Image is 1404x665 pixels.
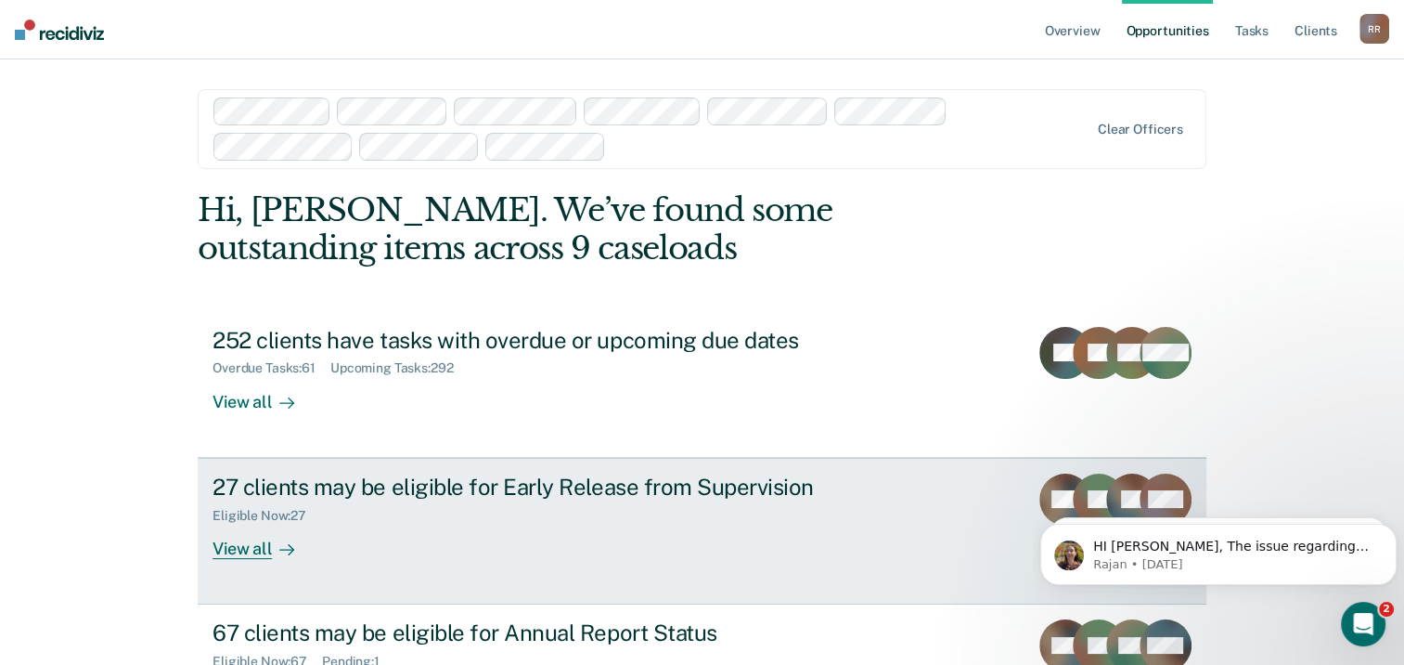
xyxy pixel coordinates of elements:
button: RR [1359,14,1389,44]
div: 67 clients may be eligible for Annual Report Status [213,619,864,646]
div: Upcoming Tasks : 292 [330,360,469,376]
div: View all [213,376,316,412]
iframe: Intercom notifications message [1033,485,1404,615]
div: 252 clients have tasks with overdue or upcoming due dates [213,327,864,354]
a: 27 clients may be eligible for Early Release from SupervisionEligible Now:27View all [198,458,1206,605]
a: 252 clients have tasks with overdue or upcoming due datesOverdue Tasks:61Upcoming Tasks:292View all [198,312,1206,458]
iframe: Intercom live chat [1341,602,1385,646]
div: Eligible Now : 27 [213,508,321,524]
img: Recidiviz [15,20,104,40]
div: 27 clients may be eligible for Early Release from Supervision [213,474,864,501]
div: Hi, [PERSON_NAME]. We’ve found some outstanding items across 9 caseloads [198,191,1004,267]
span: 2 [1379,602,1394,617]
div: Clear officers [1098,122,1183,137]
div: View all [213,523,316,559]
div: R R [1359,14,1389,44]
div: Overdue Tasks : 61 [213,360,330,376]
